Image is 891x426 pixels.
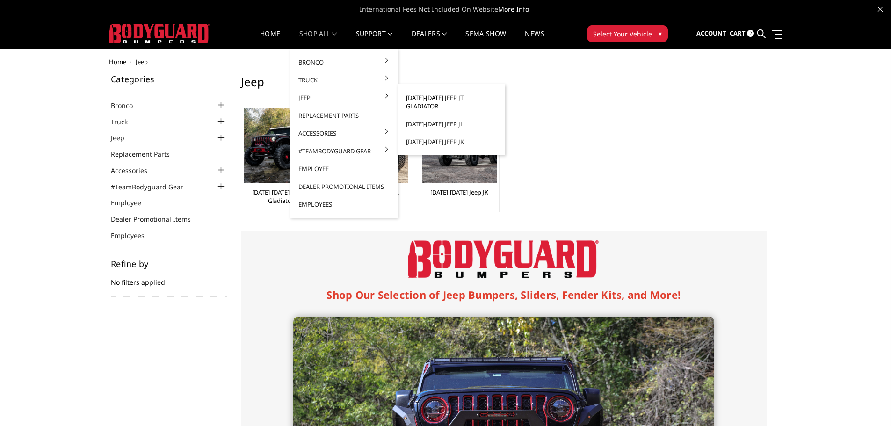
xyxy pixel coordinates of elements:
a: #TeamBodyguard Gear [294,142,394,160]
a: [DATE]-[DATE] Jeep JT Gladiator [244,188,318,205]
a: Employees [111,231,156,240]
a: Employees [294,195,394,213]
div: No filters applied [111,260,227,297]
span: ▾ [659,29,662,38]
a: Home [109,58,126,66]
a: [DATE]-[DATE] Jeep JK [401,133,501,151]
a: Accessories [294,124,394,142]
a: Truck [111,117,139,127]
a: Dealers [412,30,447,49]
a: More Info [498,5,529,14]
a: Dealer Promotional Items [294,178,394,195]
a: [DATE]-[DATE] Jeep JL [401,115,501,133]
h1: Shop Our Selection of Jeep Bumpers, Sliders, Fender Kits, and More! [293,287,714,303]
a: #TeamBodyguard Gear [111,182,195,192]
iframe: Chat Widget [844,381,891,426]
a: Employee [294,160,394,178]
a: Bronco [111,101,145,110]
img: BODYGUARD BUMPERS [109,24,210,43]
a: Bronco [294,53,394,71]
img: Bodyguard Bumpers Logo [408,240,599,278]
a: SEMA Show [465,30,506,49]
a: Replacement Parts [111,149,181,159]
a: shop all [299,30,337,49]
a: Truck [294,71,394,89]
a: Account [696,21,726,46]
a: News [525,30,544,49]
h5: Refine by [111,260,227,268]
span: Jeep [136,58,148,66]
span: 2 [747,30,754,37]
h1: Jeep [241,75,767,96]
a: Accessories [111,166,159,175]
span: Select Your Vehicle [593,29,652,39]
a: [DATE]-[DATE] Jeep JK [430,188,488,196]
a: Employee [111,198,153,208]
span: Cart [730,29,746,37]
a: Jeep [111,133,136,143]
a: Jeep [294,89,394,107]
a: [DATE]-[DATE] Jeep JT Gladiator [401,89,501,115]
span: Account [696,29,726,37]
a: Dealer Promotional Items [111,214,203,224]
a: Home [260,30,280,49]
a: Replacement Parts [294,107,394,124]
h5: Categories [111,75,227,83]
button: Select Your Vehicle [587,25,668,42]
a: Support [356,30,393,49]
a: Cart 2 [730,21,754,46]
